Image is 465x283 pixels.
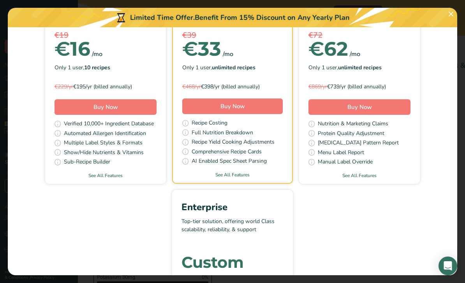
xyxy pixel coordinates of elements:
button: Buy Now [182,98,283,114]
span: € [182,37,198,61]
span: Buy Now [347,103,372,111]
div: €195/yr (billed annually) [55,83,157,91]
span: Only 1 user, [308,63,382,72]
span: Nutrition & Marketing Claims [318,120,388,129]
div: 62 [308,41,348,57]
span: [MEDICAL_DATA] Pattern Report [318,139,399,148]
a: See All Features [299,172,420,179]
span: Verified 10,000+ Ingredient Database [64,120,154,129]
span: Comprehensive Recipe Cards [192,148,262,157]
span: €229/yr [55,83,73,90]
div: Custom [181,255,284,270]
div: €398/yr (billed annually) [182,83,283,91]
span: Only 1 user, [55,63,110,72]
span: Recipe Yield Cooking Adjustments [192,138,275,148]
span: Multiple Label Styles & Formats [64,139,143,148]
span: € [308,37,324,61]
span: Only 1 user, [182,63,255,72]
span: AI Enabled Spec Sheet Parsing [192,157,267,167]
div: €19 [55,30,157,41]
div: /mo [92,49,102,59]
div: €739/yr (billed annually) [308,83,410,91]
span: €869/yr [308,83,327,90]
div: Enterprise [181,200,284,214]
b: unlimited recipes [338,64,382,71]
span: €468/yr [182,83,201,90]
a: See All Features [45,172,166,179]
span: Full Nutrition Breakdown [192,128,253,138]
span: Recipe Costing [192,119,227,128]
div: €72 [308,30,410,41]
span: Menu Label Report [318,148,364,158]
div: /mo [350,49,360,59]
span: Manual Label Override [318,158,373,167]
span: Sub-Recipe Builder [64,158,110,167]
span: Show/Hide Nutrients & Vitamins [64,148,144,158]
b: unlimited recipes [212,64,255,71]
button: Buy Now [308,99,410,115]
div: Limited Time Offer. [8,8,457,27]
a: See All Features [173,171,292,178]
div: /mo [223,49,233,59]
div: Open Intercom Messenger [439,257,457,275]
span: Automated Allergen Identification [64,129,146,139]
div: 16 [55,41,90,57]
div: 33 [182,41,221,57]
span: Buy Now [220,102,245,110]
b: unlimited recipes [221,275,264,283]
button: Buy Now [55,99,157,115]
span: € [55,37,70,61]
div: €39 [182,30,283,41]
b: 10 recipes [84,64,110,71]
p: Top-tier solution, offering world Class scalability, reliability, & support [181,217,284,241]
div: Benefit From 15% Discount on Any Yearly Plan [195,12,350,23]
span: Unlimited users, [181,275,264,283]
span: Protein Quality Adjustment [318,129,384,139]
span: Buy Now [93,103,118,111]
